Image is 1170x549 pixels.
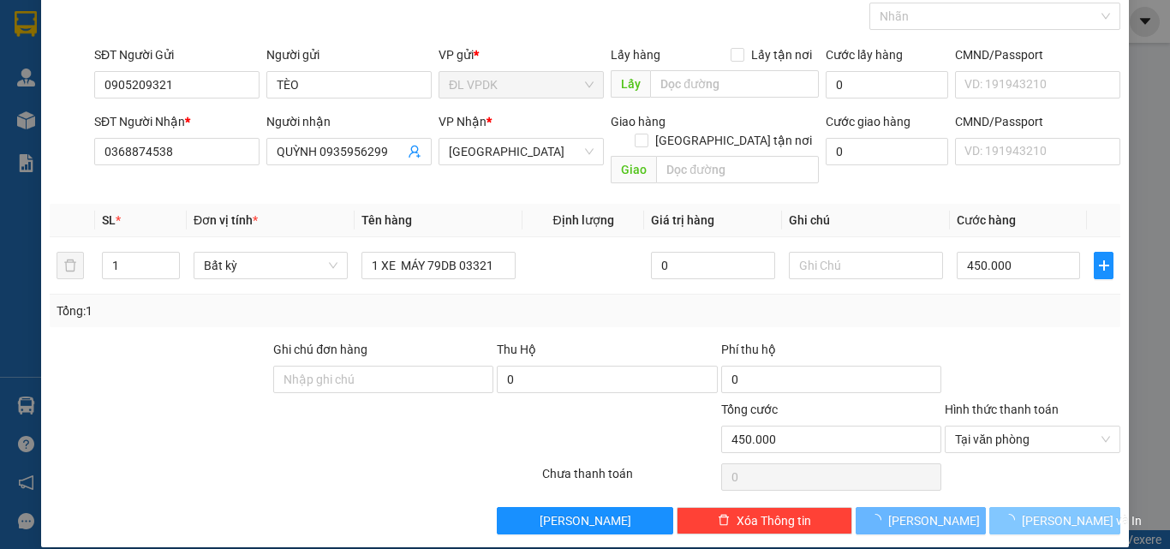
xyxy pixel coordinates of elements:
label: Cước giao hàng [826,115,910,128]
span: Lấy [611,70,650,98]
div: CMND/Passport [955,45,1120,64]
span: Đơn vị tính [194,213,258,227]
input: Dọc đường [656,156,819,183]
span: Thu Hộ [497,343,536,356]
button: delete [57,252,84,279]
input: 0 [651,252,774,279]
button: [PERSON_NAME] [497,507,672,534]
b: Phúc An Express [21,110,89,221]
img: logo.jpg [21,21,107,107]
span: loading [1003,514,1022,526]
div: Chưa thanh toán [540,464,719,494]
span: Giao [611,156,656,183]
div: Phí thu hộ [721,340,941,366]
input: Cước giao hàng [826,138,948,165]
span: Tên hàng [361,213,412,227]
li: (c) 2017 [144,81,236,103]
span: [GEOGRAPHIC_DATA] tận nơi [648,131,819,150]
div: SĐT Người Gửi [94,45,260,64]
span: SL [102,213,116,227]
label: Cước lấy hàng [826,48,903,62]
span: loading [869,514,888,526]
label: Hình thức thanh toán [945,403,1059,416]
th: Ghi chú [782,204,950,237]
span: delete [718,514,730,528]
input: Ghi Chú [789,252,943,279]
input: Ghi chú đơn hàng [273,366,493,393]
span: Giao hàng [611,115,666,128]
span: ĐL Quận 1 [449,139,594,164]
span: Giá trị hàng [651,213,714,227]
span: user-add [408,145,421,158]
span: Lấy hàng [611,48,660,62]
input: Cước lấy hàng [826,71,948,98]
div: Người nhận [266,112,432,131]
input: Dọc đường [650,70,819,98]
div: SĐT Người Nhận [94,112,260,131]
input: VD: Bàn, Ghế [361,252,516,279]
div: Người gửi [266,45,432,64]
span: plus [1095,259,1113,272]
span: [PERSON_NAME] [540,511,631,530]
span: Lấy tận nơi [744,45,819,64]
span: Cước hàng [957,213,1016,227]
span: Xóa Thông tin [737,511,811,530]
button: [PERSON_NAME] và In [989,507,1120,534]
div: Tổng: 1 [57,301,453,320]
span: VP Nhận [439,115,487,128]
div: CMND/Passport [955,112,1120,131]
span: Tại văn phòng [955,427,1110,452]
button: deleteXóa Thông tin [677,507,852,534]
span: ĐL VPDK [449,72,594,98]
span: Tổng cước [721,403,778,416]
label: Ghi chú đơn hàng [273,343,367,356]
button: [PERSON_NAME] [856,507,987,534]
b: [DOMAIN_NAME] [144,65,236,79]
span: [PERSON_NAME] [888,511,980,530]
b: Gửi khách hàng [105,25,170,105]
div: VP gửi [439,45,604,64]
img: logo.jpg [186,21,227,63]
span: [PERSON_NAME] và In [1022,511,1142,530]
span: Bất kỳ [204,253,337,278]
button: plus [1094,252,1113,279]
span: Định lượng [552,213,613,227]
